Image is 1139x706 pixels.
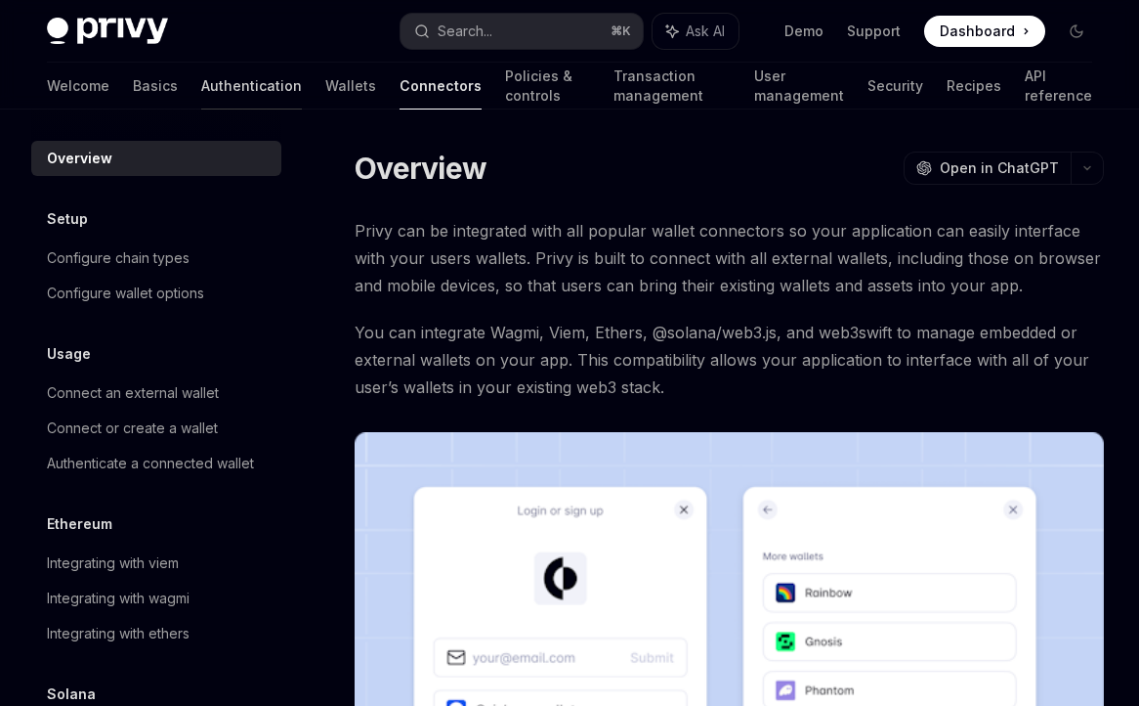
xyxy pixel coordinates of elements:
[355,151,486,186] h1: Overview
[31,581,281,616] a: Integrating with wagmi
[47,512,112,536] h5: Ethereum
[686,22,725,41] span: Ask AI
[47,683,96,706] h5: Solana
[505,63,590,110] a: Policies & controls
[355,319,1104,401] span: You can integrate Wagmi, Viem, Ethers, @solana/web3.js, and web3swift to manage embedded or exter...
[904,152,1071,185] button: Open in ChatGPT
[613,63,731,110] a: Transaction management
[201,63,302,110] a: Authentication
[754,63,844,110] a: User management
[31,411,281,446] a: Connect or create a wallet
[355,217,1104,299] span: Privy can be integrated with all popular wallet connectors so your application can easily interfa...
[47,342,91,366] h5: Usage
[611,23,631,39] span: ⌘ K
[1061,16,1092,47] button: Toggle dark mode
[31,375,281,411] a: Connect an external wallet
[47,452,254,475] div: Authenticate a connected wallet
[940,22,1015,41] span: Dashboard
[47,381,219,405] div: Connect an external wallet
[438,20,492,43] div: Search...
[947,63,1001,110] a: Recipes
[47,147,112,170] div: Overview
[325,63,376,110] a: Wallets
[47,18,168,45] img: dark logo
[31,546,281,581] a: Integrating with viem
[47,207,88,231] h5: Setup
[47,63,109,110] a: Welcome
[940,158,1059,178] span: Open in ChatGPT
[401,14,643,49] button: Search...⌘K
[653,14,738,49] button: Ask AI
[784,22,823,41] a: Demo
[47,622,190,645] div: Integrating with ethers
[31,446,281,481] a: Authenticate a connected wallet
[867,63,923,110] a: Security
[31,241,281,276] a: Configure chain types
[31,616,281,651] a: Integrating with ethers
[31,276,281,311] a: Configure wallet options
[47,246,190,270] div: Configure chain types
[400,63,482,110] a: Connectors
[47,417,218,440] div: Connect or create a wallet
[847,22,901,41] a: Support
[924,16,1045,47] a: Dashboard
[1025,63,1092,110] a: API reference
[47,282,204,305] div: Configure wallet options
[133,63,178,110] a: Basics
[47,587,190,610] div: Integrating with wagmi
[47,552,179,575] div: Integrating with viem
[31,141,281,176] a: Overview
